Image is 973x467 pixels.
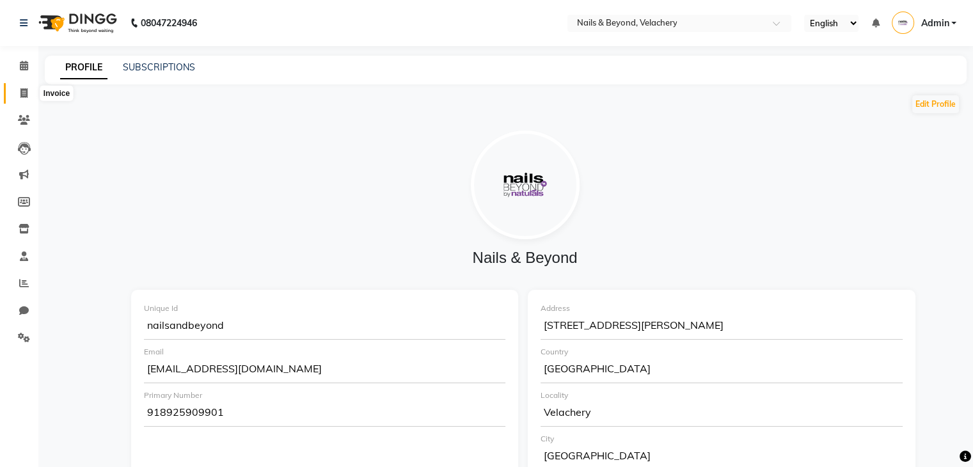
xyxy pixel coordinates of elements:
[912,95,959,113] button: Edit Profile
[144,314,505,340] div: nailsandbeyond
[892,12,914,34] img: Admin
[141,5,197,41] b: 08047224946
[144,303,505,314] div: Unique Id
[541,433,902,445] div: City
[60,56,107,79] a: PROFILE
[921,17,949,30] span: Admin
[132,249,918,267] h4: Nails & Beyond
[123,61,195,73] a: SUBSCRIPTIONS
[144,390,505,401] div: Primary Number
[40,86,73,101] div: Invoice
[541,314,902,340] div: [STREET_ADDRESS][PERSON_NAME]
[144,401,505,427] div: 918925909901
[541,346,902,358] div: Country
[471,131,580,239] img: file_1757059257239.png
[541,401,902,427] div: Velachery
[33,5,120,41] img: logo
[541,303,902,314] div: Address
[541,390,902,401] div: Locality
[144,358,505,383] div: [EMAIL_ADDRESS][DOMAIN_NAME]
[144,346,505,358] div: Email
[541,358,902,383] div: [GEOGRAPHIC_DATA]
